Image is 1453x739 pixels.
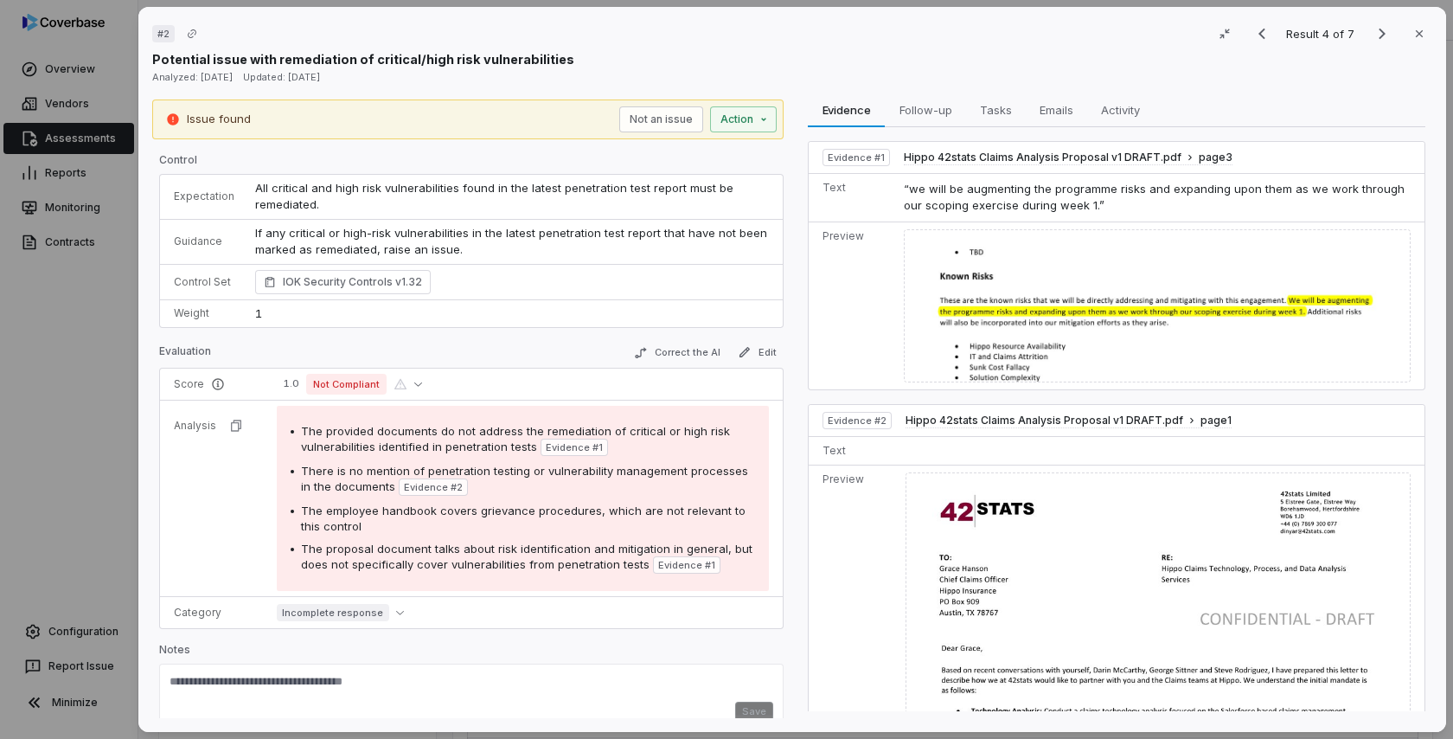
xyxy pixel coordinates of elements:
span: The proposal document talks about risk identification and mitigation in general, but does not spe... [301,542,752,571]
p: Control Set [174,275,234,289]
p: Analysis [174,419,216,433]
span: Evidence # 2 [828,414,887,427]
span: Evidence # 1 [546,440,603,454]
span: Hippo 42stats Claims Analysis Proposal v1 DRAFT.pdf [906,414,1183,427]
p: Issue found [187,111,251,128]
span: Hippo 42stats Claims Analysis Proposal v1 DRAFT.pdf [904,151,1181,164]
span: Not Compliant [306,374,387,395]
td: Preview [809,222,897,389]
p: Notes [159,643,784,664]
span: The provided documents do not address the remediation of critical or high risk vulnerabilities id... [301,424,730,453]
span: Tasks [973,99,1019,121]
button: Previous result [1245,23,1279,44]
span: Evidence # 1 [828,151,885,164]
span: Evidence # 2 [404,480,463,494]
p: Evaluation [159,344,211,365]
button: Hippo 42stats Claims Analysis Proposal v1 DRAFT.pdfpage3 [904,151,1232,165]
span: “we will be augmenting the programme risks and expanding upon them as we work through our scoping... [904,182,1405,213]
button: Hippo 42stats Claims Analysis Proposal v1 DRAFT.pdfpage1 [906,414,1232,428]
span: 1 [255,306,262,320]
span: There is no mention of penetration testing or vulnerability management processes in the documents [301,464,748,493]
button: Next result [1365,23,1399,44]
p: Expectation [174,190,234,203]
p: If any critical or high-risk vulnerabilities in the latest penetration test report that have not ... [255,225,769,259]
button: Not an issue [619,106,703,132]
span: Evidence # 1 [658,558,715,572]
button: Edit [731,342,784,363]
td: Text [809,173,897,222]
p: Guidance [174,235,234,248]
button: Correct the AI [627,343,727,363]
p: Category [174,606,256,620]
span: page 3 [1199,151,1232,164]
p: Potential issue with remediation of critical/high risk vulnerabilities [152,50,574,68]
span: Evidence [816,99,878,121]
span: Emails [1033,99,1080,121]
span: Updated: [DATE] [243,71,320,83]
button: Action [710,106,777,132]
span: All critical and high risk vulnerabilities found in the latest penetration test report must be re... [255,181,737,212]
span: Activity [1094,99,1147,121]
p: Score [174,377,256,391]
button: 1.0Not Compliant [277,374,429,395]
span: Follow-up [893,99,959,121]
img: 42298840594b43efb0373560232417fc_original.jpg_w1200.jpg [904,229,1411,383]
p: Weight [174,306,234,320]
span: # 2 [157,27,170,41]
p: Result 4 of 7 [1286,24,1358,43]
span: The employee handbook covers grievance procedures, which are not relevant to this control [301,504,746,533]
span: Analyzed: [DATE] [152,71,233,83]
span: page 1 [1200,414,1232,427]
span: IOK Security Controls v1.32 [283,273,422,291]
p: Control [159,153,784,174]
td: Text [809,437,899,466]
button: Copy link [176,18,208,49]
span: Incomplete response [277,604,389,621]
